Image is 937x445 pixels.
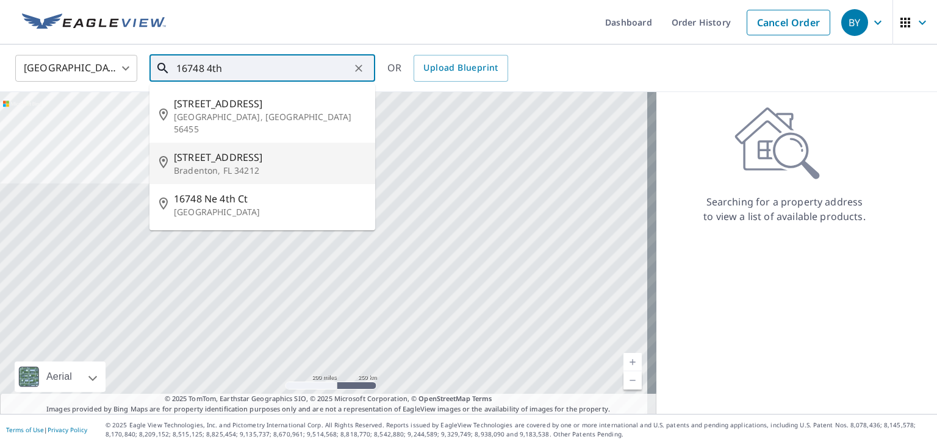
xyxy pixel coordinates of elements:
a: Cancel Order [747,10,830,35]
span: Upload Blueprint [423,60,498,76]
a: Terms of Use [6,425,44,434]
p: Bradenton, FL 34212 [174,165,365,177]
p: [GEOGRAPHIC_DATA] [174,206,365,218]
a: Current Level 5, Zoom In [623,353,642,371]
img: EV Logo [22,13,166,32]
span: 16748 Ne 4th Ct [174,191,365,206]
input: Search by address or latitude-longitude [176,51,350,85]
span: [STREET_ADDRESS] [174,150,365,165]
a: Privacy Policy [48,425,87,434]
p: [GEOGRAPHIC_DATA], [GEOGRAPHIC_DATA] 56455 [174,111,365,135]
p: Searching for a property address to view a list of available products. [703,194,866,224]
p: © 2025 Eagle View Technologies, Inc. and Pictometry International Corp. All Rights Reserved. Repo... [106,421,931,439]
a: Upload Blueprint [414,55,508,82]
div: BY [841,9,868,36]
div: OR [387,55,508,82]
p: | [6,426,87,433]
span: © 2025 TomTom, Earthstar Geographics SIO, © 2025 Microsoft Corporation, © [165,394,492,404]
div: Aerial [43,361,76,392]
div: Aerial [15,361,106,392]
div: [GEOGRAPHIC_DATA] [15,51,137,85]
span: [STREET_ADDRESS] [174,96,365,111]
button: Clear [350,60,367,77]
a: Terms [472,394,492,403]
a: OpenStreetMap [418,394,470,403]
a: Current Level 5, Zoom Out [623,371,642,390]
